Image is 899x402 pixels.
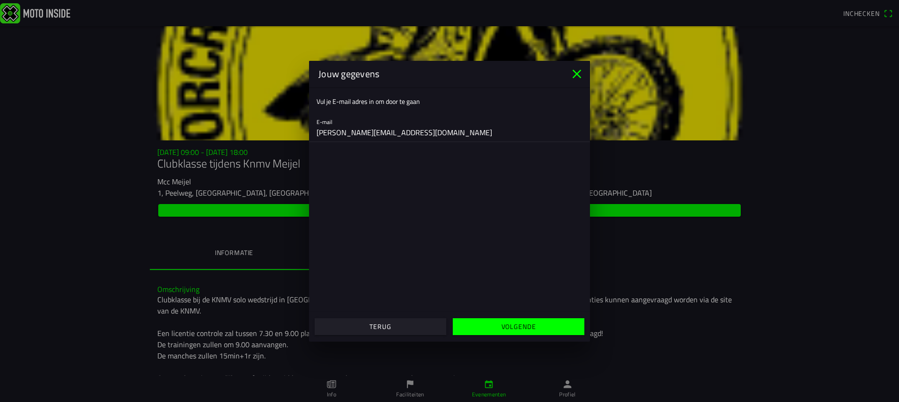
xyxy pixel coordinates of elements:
ion-button: Terug [315,318,446,335]
ion-icon: close [569,66,584,81]
ion-title: Jouw gegevens [309,67,569,81]
ion-label: Vul je E-mail adres in om door te gaan [317,96,420,106]
input: E-mail [317,123,582,142]
ion-text: Volgende [501,323,536,330]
